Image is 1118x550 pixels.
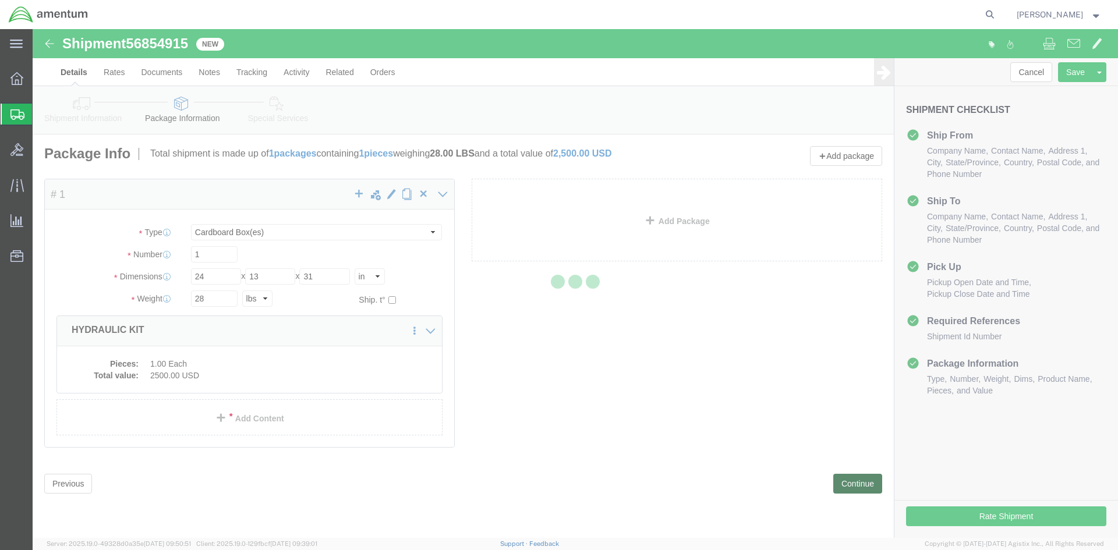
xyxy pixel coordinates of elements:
[1017,8,1083,21] span: Robyn Williams
[47,540,191,547] span: Server: 2025.19.0-49328d0a35e
[500,540,529,547] a: Support
[1016,8,1102,22] button: [PERSON_NAME]
[8,6,89,23] img: logo
[925,539,1104,549] span: Copyright © [DATE]-[DATE] Agistix Inc., All Rights Reserved
[529,540,559,547] a: Feedback
[196,540,317,547] span: Client: 2025.19.0-129fbcf
[144,540,191,547] span: [DATE] 09:50:51
[270,540,317,547] span: [DATE] 09:39:01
